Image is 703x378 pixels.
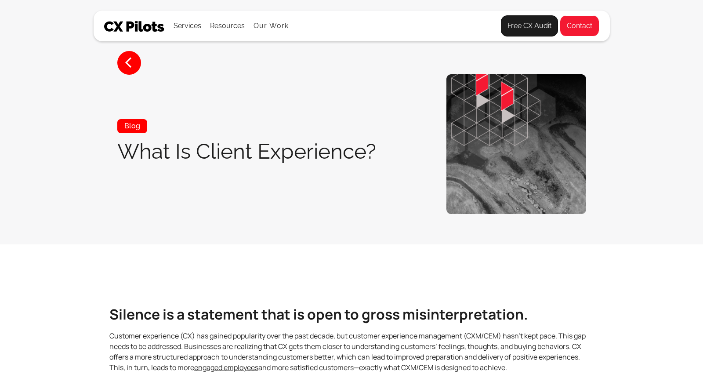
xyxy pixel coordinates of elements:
a: Contact [560,15,599,36]
div: Blog [117,119,147,133]
a: Our Work [254,22,289,30]
h2: Silence is a statement that is open to gross misinterpretation. [109,305,594,323]
h1: What Is Client Experience? [117,140,376,163]
p: Customer experience (CX) has gained popularity over the past decade, but customer experience mana... [109,331,594,373]
div: Resources [210,20,245,32]
a: < [117,51,141,75]
div: Services [174,20,201,32]
a: Free CX Audit [501,15,558,36]
a: engaged employees [194,363,258,372]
